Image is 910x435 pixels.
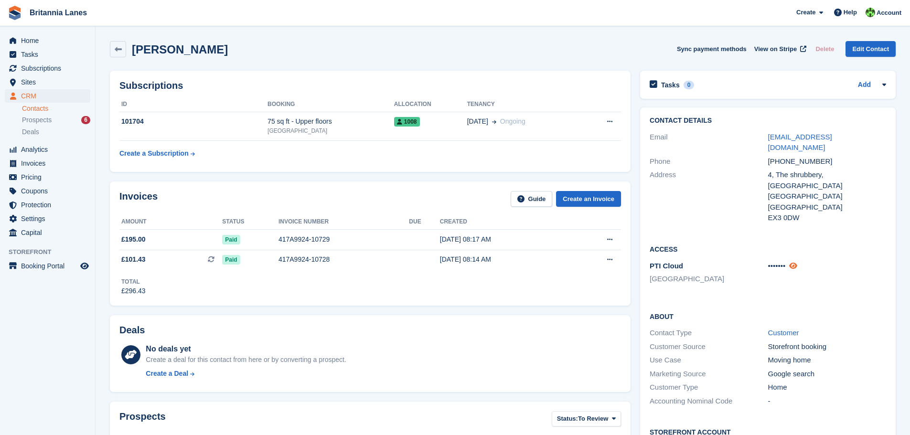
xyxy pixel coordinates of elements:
a: Customer [768,329,799,337]
span: PTI Cloud [650,262,683,270]
div: Use Case [650,355,768,366]
a: menu [5,170,90,184]
img: Robert Parr [866,8,875,17]
div: [DATE] 08:17 AM [440,234,570,244]
div: [GEOGRAPHIC_DATA] [768,202,886,213]
div: Storefront booking [768,341,886,352]
a: [EMAIL_ADDRESS][DOMAIN_NAME] [768,133,832,152]
h2: Access [650,244,886,254]
span: Invoices [21,157,78,170]
div: Email [650,132,768,153]
a: menu [5,226,90,239]
a: menu [5,62,90,75]
span: View on Stripe [754,44,797,54]
a: menu [5,34,90,47]
span: Subscriptions [21,62,78,75]
a: Guide [511,191,553,207]
a: menu [5,75,90,89]
div: - [768,396,886,407]
span: 1008 [394,117,420,127]
span: Capital [21,226,78,239]
span: Analytics [21,143,78,156]
span: £101.43 [121,255,146,265]
a: menu [5,48,90,61]
th: ID [119,97,268,112]
a: Britannia Lanes [26,5,91,21]
div: Create a Subscription [119,149,189,159]
span: Sites [21,75,78,89]
th: Due [409,214,439,230]
div: 0 [684,81,695,89]
a: Add [858,80,871,91]
span: CRM [21,89,78,103]
span: Booking Portal [21,259,78,273]
a: Create a Subscription [119,145,195,162]
a: Contacts [22,104,90,113]
span: Create [796,8,815,17]
a: menu [5,143,90,156]
th: Created [440,214,570,230]
span: Protection [21,198,78,212]
div: [DATE] 08:14 AM [440,255,570,265]
span: Settings [21,212,78,225]
div: [GEOGRAPHIC_DATA] [268,127,394,135]
a: menu [5,259,90,273]
th: Tenancy [467,97,582,112]
a: Edit Contact [846,41,896,57]
div: No deals yet [146,343,346,355]
div: Create a deal for this contact from here or by converting a prospect. [146,355,346,365]
th: Status [222,214,278,230]
div: [PHONE_NUMBER] [768,156,886,167]
span: Prospects [22,116,52,125]
div: Address [650,170,768,223]
div: 4, The shrubbery, [GEOGRAPHIC_DATA] [768,170,886,191]
button: Delete [812,41,838,57]
h2: Subscriptions [119,80,621,91]
a: Preview store [79,260,90,272]
div: Moving home [768,355,886,366]
div: Home [768,382,886,393]
div: Customer Type [650,382,768,393]
a: View on Stripe [750,41,808,57]
th: Allocation [394,97,467,112]
button: Sync payment methods [677,41,747,57]
h2: Tasks [661,81,680,89]
span: Account [877,8,901,18]
h2: About [650,311,886,321]
span: Paid [222,235,240,244]
div: 75 sq ft - Upper floors [268,117,394,127]
div: Google search [768,369,886,380]
span: Deals [22,127,39,137]
div: 417A9924-10729 [278,234,409,244]
span: Ongoing [500,117,525,125]
div: Customer Source [650,341,768,352]
div: 417A9924-10728 [278,255,409,265]
div: [GEOGRAPHIC_DATA] [768,191,886,202]
h2: Invoices [119,191,158,207]
span: £195.00 [121,234,146,244]
div: Total [121,277,146,286]
img: stora-icon-8386f47178a22dfd0bd8f6a31ec36ba5ce8667c1dd55bd0f319d3a0aa187defe.svg [8,6,22,20]
a: Create a Deal [146,369,346,379]
div: EX3 0DW [768,212,886,223]
a: Prospects 6 [22,115,90,125]
div: 6 [81,116,90,124]
a: menu [5,157,90,170]
li: [GEOGRAPHIC_DATA] [650,274,768,285]
a: Create an Invoice [556,191,621,207]
a: menu [5,89,90,103]
div: Marketing Source [650,369,768,380]
div: Contact Type [650,328,768,339]
h2: Prospects [119,411,166,429]
div: £296.43 [121,286,146,296]
span: Help [844,8,857,17]
div: Phone [650,156,768,167]
span: To Review [578,414,608,424]
div: Accounting Nominal Code [650,396,768,407]
span: Pricing [21,170,78,184]
span: Tasks [21,48,78,61]
th: Amount [119,214,222,230]
span: Status: [557,414,578,424]
th: Booking [268,97,394,112]
span: Paid [222,255,240,265]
